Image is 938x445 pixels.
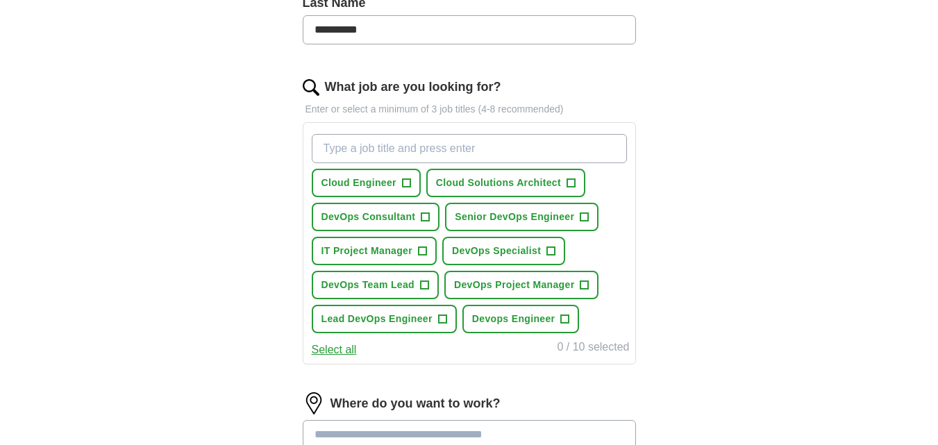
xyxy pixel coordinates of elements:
[321,278,415,292] span: DevOps Team Lead
[472,312,555,326] span: Devops Engineer
[442,237,565,265] button: DevOps Specialist
[312,305,457,333] button: Lead DevOps Engineer
[325,78,501,96] label: What job are you looking for?
[312,237,437,265] button: IT Project Manager
[321,210,416,224] span: DevOps Consultant
[330,394,501,413] label: Where do you want to work?
[312,203,440,231] button: DevOps Consultant
[426,169,585,197] button: Cloud Solutions Architect
[557,339,629,358] div: 0 / 10 selected
[444,271,598,299] button: DevOps Project Manager
[452,244,541,258] span: DevOps Specialist
[303,392,325,414] img: location.png
[321,176,396,190] span: Cloud Engineer
[321,312,433,326] span: Lead DevOps Engineer
[454,278,574,292] span: DevOps Project Manager
[445,203,598,231] button: Senior DevOps Engineer
[303,102,636,117] p: Enter or select a minimum of 3 job titles (4-8 recommended)
[312,134,627,163] input: Type a job title and press enter
[312,342,357,358] button: Select all
[321,244,413,258] span: IT Project Manager
[462,305,580,333] button: Devops Engineer
[455,210,574,224] span: Senior DevOps Engineer
[436,176,561,190] span: Cloud Solutions Architect
[312,271,439,299] button: DevOps Team Lead
[312,169,421,197] button: Cloud Engineer
[303,79,319,96] img: search.png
